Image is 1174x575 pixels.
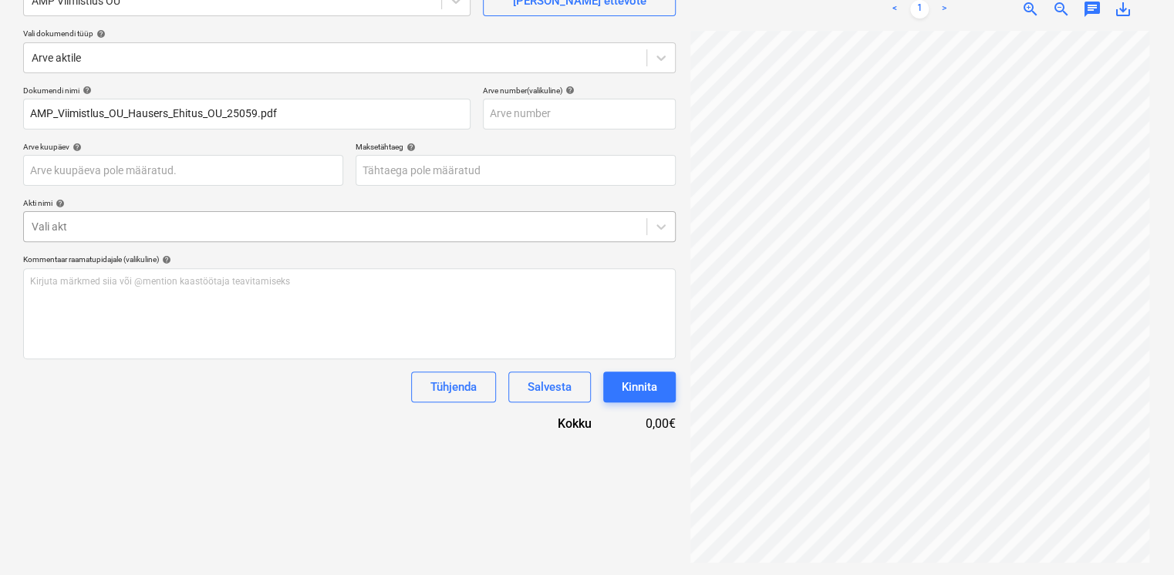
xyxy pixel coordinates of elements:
[528,377,572,397] div: Salvesta
[356,142,676,152] div: Maksetähtaeg
[616,415,676,432] div: 0,00€
[1097,501,1174,575] iframe: Chat Widget
[23,99,471,129] input: Dokumendi nimi
[79,86,92,95] span: help
[403,143,416,152] span: help
[475,415,616,432] div: Kokku
[93,29,106,39] span: help
[69,143,82,152] span: help
[603,372,676,402] button: Kinnita
[508,372,591,402] button: Salvesta
[562,86,575,95] span: help
[622,377,657,397] div: Kinnita
[356,155,676,186] input: Tähtaega pole määratud
[23,254,676,264] div: Kommentaar raamatupidajale (valikuline)
[23,155,343,186] input: Arve kuupäeva pole määratud.
[23,86,471,96] div: Dokumendi nimi
[483,99,676,129] input: Arve number
[483,86,676,96] div: Arve number (valikuline)
[411,372,496,402] button: Tühjenda
[23,29,676,39] div: Vali dokumendi tüüp
[52,199,65,208] span: help
[430,377,477,397] div: Tühjenda
[23,142,343,152] div: Arve kuupäev
[159,255,171,264] span: help
[23,198,676,208] div: Akti nimi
